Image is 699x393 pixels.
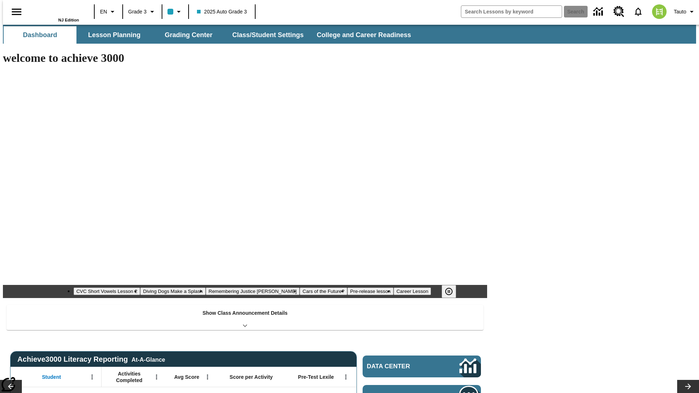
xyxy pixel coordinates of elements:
[105,370,153,384] span: Activities Completed
[100,8,107,16] span: EN
[609,2,629,21] a: Resource Center, Will open in new tab
[589,2,609,22] a: Data Center
[17,355,165,364] span: Achieve3000 Literacy Reporting
[394,287,431,295] button: Slide 6 Career Lesson
[152,26,225,44] button: Grading Center
[140,287,206,295] button: Slide 2 Diving Dogs Make a Splash
[442,285,456,298] button: Pause
[165,5,186,18] button: Class color is light blue. Change class color
[648,2,671,21] button: Select a new avatar
[340,372,351,382] button: Open Menu
[6,1,27,23] button: Open side menu
[202,372,213,382] button: Open Menu
[174,374,199,380] span: Avg Score
[74,287,140,295] button: Slide 1 CVC Short Vowels Lesson 2
[311,26,417,44] button: College and Career Readiness
[125,5,159,18] button: Grade: Grade 3, Select a grade
[300,287,347,295] button: Slide 4 Cars of the Future?
[461,6,562,17] input: search field
[230,374,273,380] span: Score per Activity
[87,372,98,382] button: Open Menu
[3,26,418,44] div: SubNavbar
[42,374,61,380] span: Student
[298,374,334,380] span: Pre-Test Lexile
[151,372,162,382] button: Open Menu
[671,5,699,18] button: Profile/Settings
[32,3,79,18] a: Home
[58,18,79,22] span: NJ Edition
[367,363,435,370] span: Data Center
[363,356,481,377] a: Data Center
[78,26,151,44] button: Lesson Planning
[206,287,300,295] button: Slide 3 Remembering Justice O'Connor
[347,287,394,295] button: Slide 5 Pre-release lesson
[197,8,247,16] span: 2025 Auto Grade 3
[3,51,487,65] h1: welcome to achieve 3000
[3,25,696,44] div: SubNavbar
[7,305,483,330] div: Show Class Announcement Details
[442,285,463,298] div: Pause
[652,4,667,19] img: avatar image
[128,8,147,16] span: Grade 3
[4,26,76,44] button: Dashboard
[131,355,165,363] div: At-A-Glance
[677,380,699,393] button: Lesson carousel, Next
[674,8,686,16] span: Tauto
[629,2,648,21] a: Notifications
[202,309,288,317] p: Show Class Announcement Details
[226,26,309,44] button: Class/Student Settings
[32,3,79,22] div: Home
[97,5,120,18] button: Language: EN, Select a language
